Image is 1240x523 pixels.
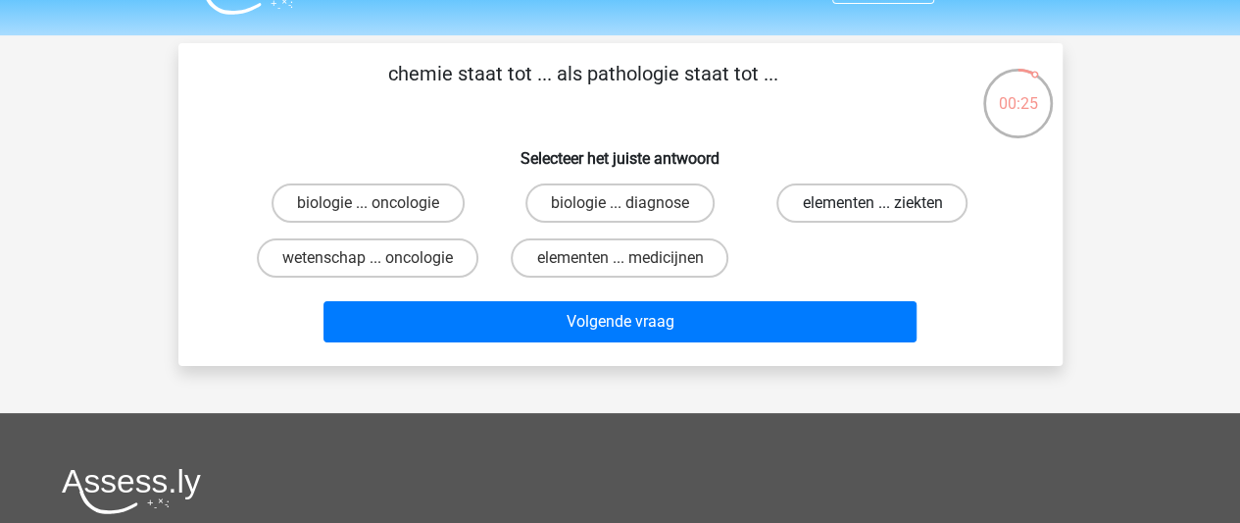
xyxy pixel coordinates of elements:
label: elementen ... medicijnen [511,238,728,278]
label: biologie ... oncologie [272,183,465,223]
label: biologie ... diagnose [525,183,715,223]
img: Assessly logo [62,468,201,514]
label: elementen ... ziekten [776,183,967,223]
p: chemie staat tot ... als pathologie staat tot ... [210,59,958,118]
label: wetenschap ... oncologie [257,238,478,278]
h6: Selecteer het juiste antwoord [210,133,1031,168]
button: Volgende vraag [323,301,917,342]
div: 00:25 [981,67,1055,116]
